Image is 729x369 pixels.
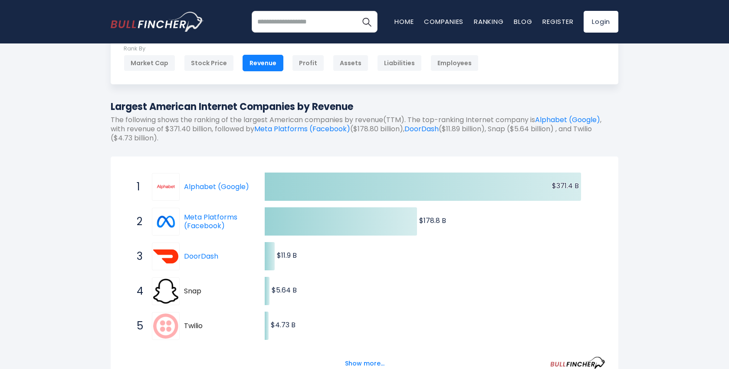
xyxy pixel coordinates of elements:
[184,251,218,261] a: DoorDash
[132,249,141,264] span: 3
[277,250,297,260] text: $11.9 B
[132,214,141,229] span: 2
[184,322,250,331] span: Twilio
[552,181,579,191] text: $371.4 B
[535,115,600,125] a: Alphabet (Google)
[132,180,141,194] span: 1
[424,17,463,26] a: Companies
[111,116,618,143] p: The following shows the ranking of the largest American companies by revenue(TTM). The top-rankin...
[184,182,249,192] a: Alphabet (Google)
[184,55,234,71] div: Stock Price
[474,17,503,26] a: Ranking
[152,243,184,270] a: DoorDash
[292,55,324,71] div: Profit
[356,11,378,33] button: Search
[333,55,368,71] div: Assets
[243,55,283,71] div: Revenue
[584,11,618,33] a: Login
[272,285,297,295] text: $5.64 B
[419,216,446,226] text: $178.8 B
[254,124,350,134] a: Meta Platforms (Facebook)
[153,244,178,269] img: DoorDash
[152,208,184,236] a: Meta Platforms (Facebook)
[111,12,204,32] a: Go to homepage
[152,173,184,201] a: Alphabet (Google)
[132,319,141,333] span: 5
[430,55,479,71] div: Employees
[394,17,414,26] a: Home
[124,55,175,71] div: Market Cap
[377,55,422,71] div: Liabilities
[184,212,237,231] a: Meta Platforms (Facebook)
[514,17,532,26] a: Blog
[153,279,178,304] img: Snap
[111,100,618,114] h1: Largest American Internet Companies by Revenue
[132,284,141,299] span: 4
[153,174,178,199] img: Alphabet (Google)
[532,32,605,45] div: $4.66 T
[542,17,573,26] a: Register
[271,320,296,330] text: $4.73 B
[153,313,178,339] img: Twilio
[153,209,178,234] img: Meta Platforms (Facebook)
[124,45,479,53] p: Rank By
[404,124,439,134] a: DoorDash
[184,287,250,296] span: Snap
[111,12,204,32] img: bullfincher logo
